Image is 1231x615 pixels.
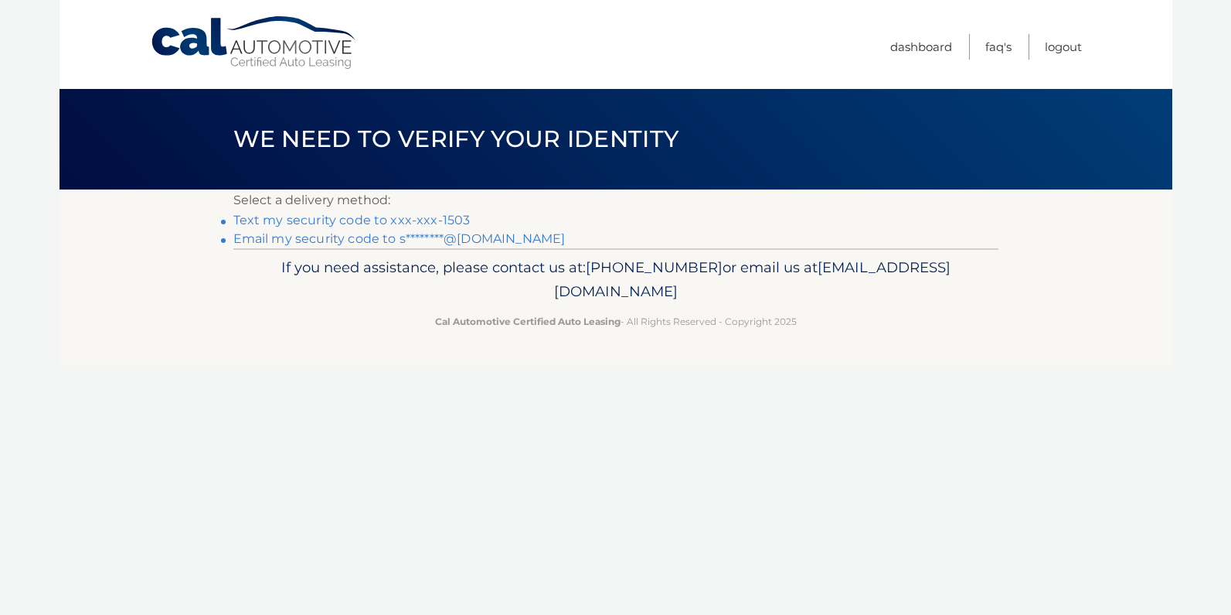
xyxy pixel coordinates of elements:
[233,213,471,227] a: Text my security code to xxx-xxx-1503
[233,190,998,211] p: Select a delivery method:
[243,313,988,330] p: - All Rights Reserved - Copyright 2025
[586,258,723,276] span: [PHONE_NUMBER]
[150,15,359,70] a: Cal Automotive
[435,316,621,327] strong: Cal Automotive Certified Auto Leasing
[1045,34,1082,60] a: Logout
[985,34,1012,60] a: FAQ's
[890,34,952,60] a: Dashboard
[243,255,988,305] p: If you need assistance, please contact us at: or email us at
[233,231,566,246] a: Email my security code to s********@[DOMAIN_NAME]
[233,125,679,153] span: We need to verify your identity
